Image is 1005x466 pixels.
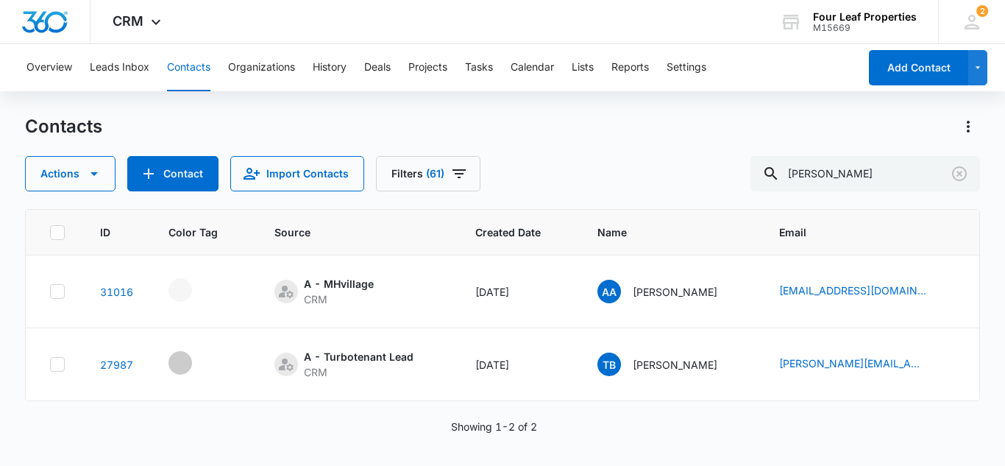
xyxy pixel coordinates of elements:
[779,356,926,371] a: [PERSON_NAME][EMAIL_ADDRESS][PERSON_NAME][DOMAIN_NAME] [PERSON_NAME][EMAIL_ADDRESS][PERSON_NAME][...
[230,156,364,191] button: Import Contacts
[976,5,988,17] div: notifications count
[25,156,116,191] button: Actions
[274,225,419,240] span: Source
[597,353,621,376] span: TB
[90,44,149,91] button: Leads Inbox
[274,349,440,380] div: Source - [object Object] - Select to Edit Field
[572,44,594,91] button: Lists
[475,284,562,300] div: [DATE]
[976,5,988,17] span: 2
[304,276,374,292] div: A - MHvillage
[813,11,917,23] div: account name
[779,356,953,373] div: Email - taylor.ballard.0057410987@zumperchat.com taylor.ballard.0057410987@zumperchat.com - Selec...
[451,419,537,434] p: Showing 1-2 of 2
[26,44,72,91] button: Overview
[408,44,447,91] button: Projects
[633,357,717,373] p: [PERSON_NAME]
[313,44,347,91] button: History
[304,349,413,364] div: A - Turbotenant Lead
[167,44,210,91] button: Contacts
[813,23,917,33] div: account id
[304,292,374,307] div: CRM
[779,283,953,300] div: Email - aalward918@gmail.com - Select to Edit Field
[100,359,133,371] a: Navigate to contact details page for Taylor Ballard
[633,284,717,300] p: [PERSON_NAME]
[750,156,980,191] input: Search Contacts
[948,162,971,186] button: Clear
[779,283,926,298] a: [EMAIL_ADDRESS][DOMAIN_NAME]
[869,50,968,85] button: Add Contact
[475,225,541,240] span: Created Date
[667,44,706,91] button: Settings
[597,225,722,240] span: Name
[274,276,400,307] div: Source - [object Object] - Select to Edit Field
[168,225,218,240] span: Color Tag
[168,278,219,302] div: - - Select to Edit Field
[127,156,219,191] button: Add Contact
[304,364,413,380] div: CRM
[100,225,112,240] span: ID
[597,280,621,303] span: AA
[779,225,931,240] span: Email
[113,13,143,29] span: CRM
[376,156,480,191] button: Filters
[25,116,102,138] h1: Contacts
[426,169,444,179] span: (61)
[465,44,493,91] button: Tasks
[100,286,133,298] a: Navigate to contact details page for Alexander Alward
[611,44,649,91] button: Reports
[511,44,554,91] button: Calendar
[168,351,219,375] div: - - Select to Edit Field
[956,115,980,138] button: Actions
[475,357,562,373] div: [DATE]
[597,353,744,376] div: Name - Taylor Ballard - Select to Edit Field
[364,44,391,91] button: Deals
[228,44,295,91] button: Organizations
[597,280,744,303] div: Name - Alexander Alward - Select to Edit Field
